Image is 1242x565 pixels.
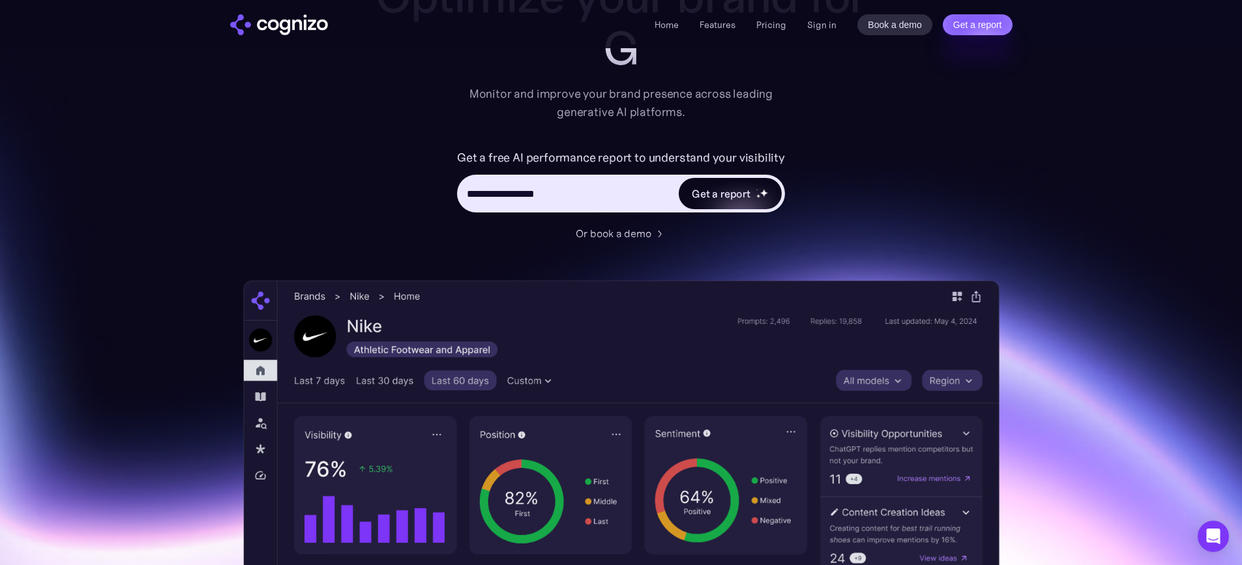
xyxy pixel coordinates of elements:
img: star [756,189,758,191]
a: Get a report [943,14,1013,35]
a: Home [655,19,679,31]
a: Book a demo [857,14,932,35]
div: G [361,22,882,74]
img: star [756,194,760,199]
a: Features [700,19,735,31]
a: home [230,14,328,35]
div: Monitor and improve your brand presence across leading generative AI platforms. [461,85,782,121]
form: Hero URL Input Form [457,147,785,219]
div: Get a report [692,186,750,201]
div: Or book a demo [576,225,651,241]
a: Get a reportstarstarstar [677,177,783,210]
a: Or book a demo [576,225,667,241]
div: Open Intercom Messenger [1198,521,1229,552]
img: cognizo logo [230,14,328,35]
img: star [760,188,768,197]
a: Sign in [807,17,836,33]
a: Pricing [756,19,786,31]
label: Get a free AI performance report to understand your visibility [457,147,785,168]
